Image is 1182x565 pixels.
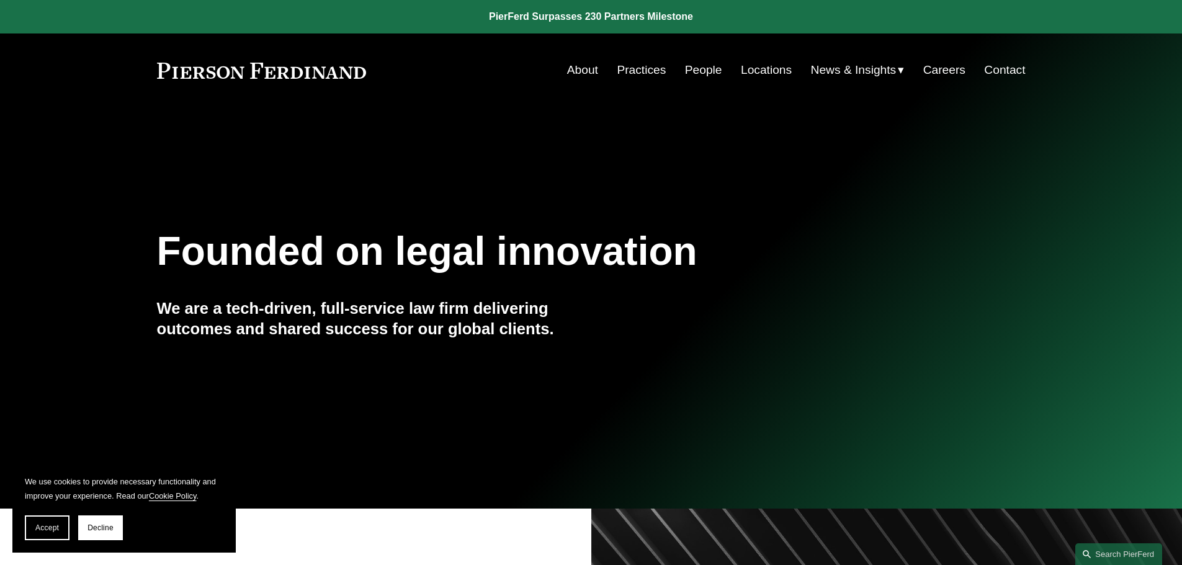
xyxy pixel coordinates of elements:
[923,58,965,82] a: Careers
[741,58,792,82] a: Locations
[12,462,236,553] section: Cookie banner
[25,515,69,540] button: Accept
[149,491,197,500] a: Cookie Policy
[617,58,666,82] a: Practices
[78,515,123,540] button: Decline
[87,523,114,532] span: Decline
[811,60,897,81] span: News & Insights
[1075,543,1162,565] a: Search this site
[25,474,223,503] p: We use cookies to provide necessary functionality and improve your experience. Read our .
[157,229,881,274] h1: Founded on legal innovation
[811,58,905,82] a: folder dropdown
[567,58,598,82] a: About
[35,523,59,532] span: Accept
[685,58,722,82] a: People
[157,298,591,339] h4: We are a tech-driven, full-service law firm delivering outcomes and shared success for our global...
[984,58,1025,82] a: Contact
